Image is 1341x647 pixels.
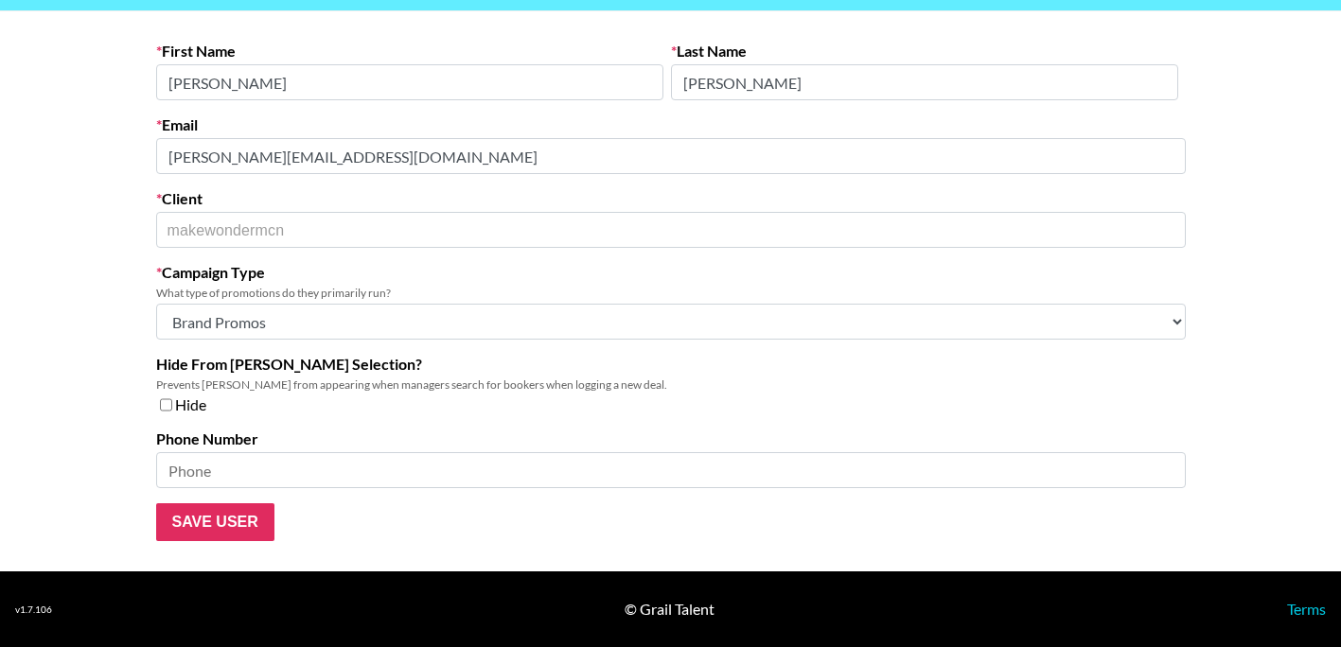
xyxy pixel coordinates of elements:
[671,64,1178,100] input: Last Name
[156,452,1186,488] input: Phone
[175,395,206,414] span: Hide
[156,286,1186,300] div: What type of promotions do they primarily run?
[1287,600,1326,618] a: Terms
[15,603,52,616] div: v 1.7.106
[156,189,1186,208] label: Client
[156,429,1186,448] label: Phone Number
[156,377,1186,392] div: Prevents [PERSON_NAME] from appearing when managers search for bookers when logging a new deal.
[156,115,1186,134] label: Email
[625,600,715,619] div: © Grail Talent
[156,263,1186,282] label: Campaign Type
[156,503,274,541] input: Save User
[156,355,1186,374] label: Hide From [PERSON_NAME] Selection?
[156,42,663,61] label: First Name
[156,138,1186,174] input: Email
[671,42,1178,61] label: Last Name
[156,64,663,100] input: First Name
